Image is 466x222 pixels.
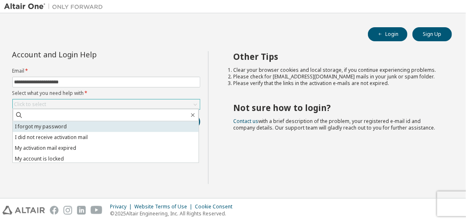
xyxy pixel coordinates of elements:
[134,203,195,210] div: Website Terms of Use
[233,73,437,80] li: Please check for [EMAIL_ADDRESS][DOMAIN_NAME] mails in your junk or spam folder.
[12,68,200,74] label: Email
[110,210,237,217] p: © 2025 Altair Engineering, Inc. All Rights Reserved.
[233,118,435,131] span: with a brief description of the problem, your registered e-mail id and company details. Our suppo...
[110,203,134,210] div: Privacy
[14,101,47,108] div: Click to select
[2,206,45,215] img: altair_logo.svg
[412,27,452,41] button: Sign Up
[4,2,107,11] img: Altair One
[12,51,163,58] div: Account and Login Help
[50,206,59,215] img: facebook.svg
[233,67,437,73] li: Clear your browser cookies and local storage, if you continue experiencing problems.
[12,90,200,97] label: Select what you need help with
[195,203,237,210] div: Cookie Consent
[77,206,86,215] img: linkedin.svg
[233,80,437,87] li: Please verify that the links in the activation e-mails are not expired.
[233,51,437,62] h2: Other Tips
[233,102,437,113] h2: Not sure how to login?
[13,121,199,132] li: I forgot my password
[368,27,407,41] button: Login
[91,206,103,215] img: youtube.svg
[13,99,200,109] div: Click to select
[233,118,258,125] a: Contact us
[63,206,72,215] img: instagram.svg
